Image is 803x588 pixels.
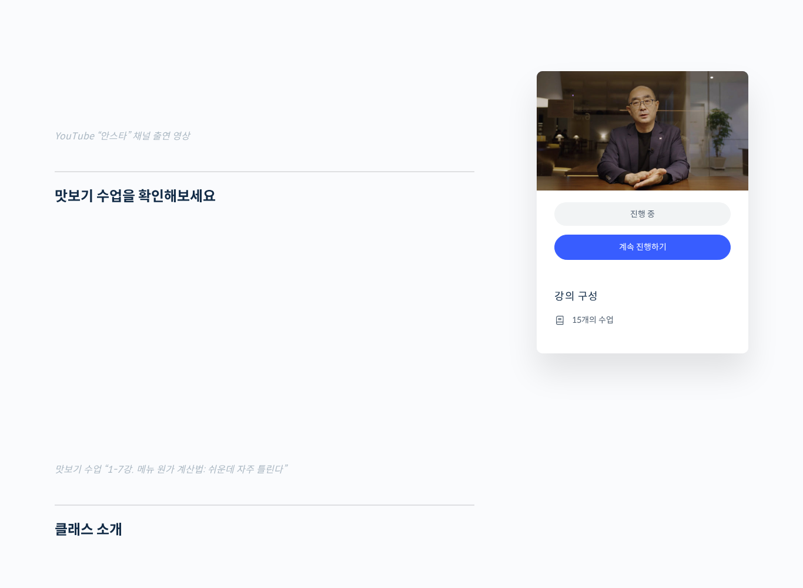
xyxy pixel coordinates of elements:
[55,463,286,476] mark: 맛보기 수업 “1-7강. 메뉴 원가 계산법: 쉬운데 자주 틀린다”
[37,390,44,400] span: 홈
[554,235,731,260] a: 계속 진행하기
[78,373,152,402] a: 대화
[108,391,122,400] span: 대화
[55,521,122,539] strong: 클래스 소개
[554,289,731,313] h4: 강의 구성
[152,373,226,402] a: 설정
[182,390,196,400] span: 설정
[4,373,78,402] a: 홈
[554,202,731,226] div: 진행 중
[554,313,731,327] li: 15개의 수업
